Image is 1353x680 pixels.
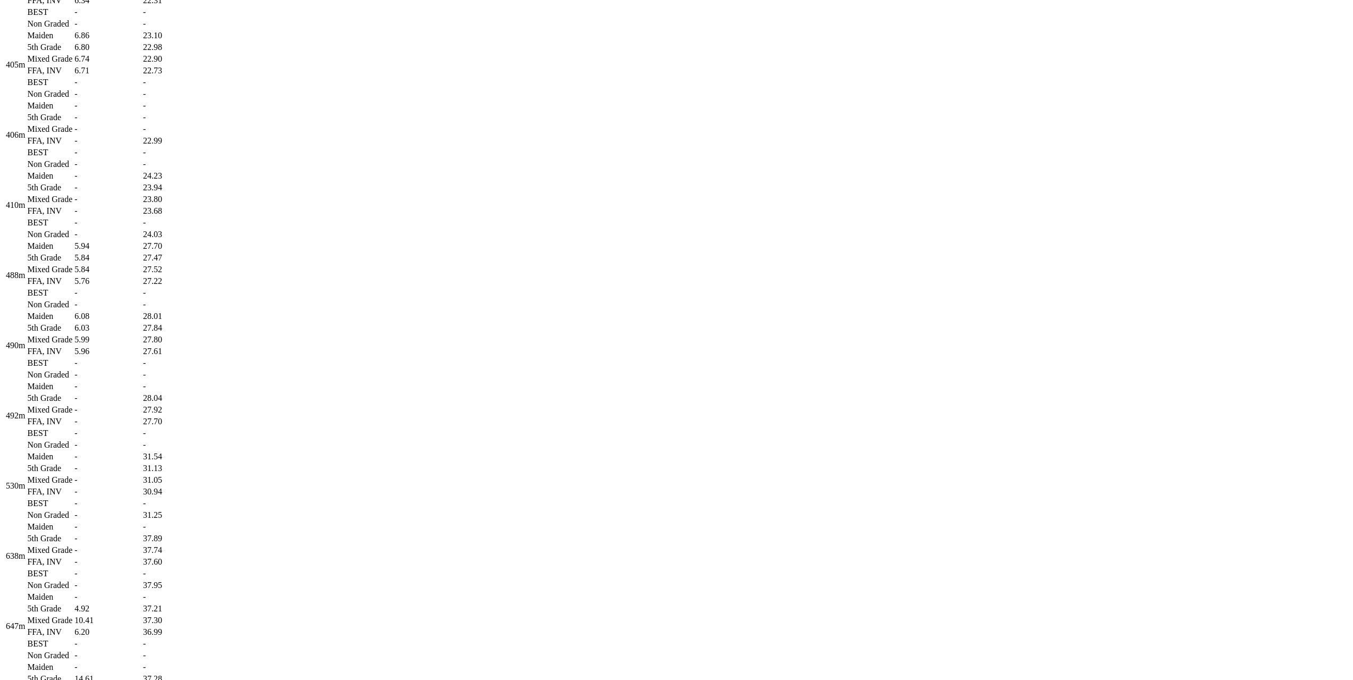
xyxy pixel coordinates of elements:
td: - [74,475,141,485]
td: 27.70 [142,241,198,251]
td: 22.90 [142,54,198,64]
td: 488m [5,241,26,310]
td: - [74,405,141,415]
td: FFA, INV [27,206,73,216]
td: - [142,77,198,88]
td: - [74,428,141,439]
td: - [74,147,141,158]
td: 27.70 [142,416,198,427]
td: 5.84 [74,253,141,263]
td: - [74,182,141,193]
td: 37.74 [142,545,198,556]
td: 37.21 [142,603,198,614]
td: - [74,370,141,380]
td: BEST [27,288,73,298]
td: - [142,147,198,158]
td: - [74,124,141,135]
td: Non Graded [27,299,73,310]
td: 37.95 [142,580,198,591]
td: 5th Grade [27,42,73,53]
td: 5th Grade [27,533,73,544]
td: 31.05 [142,475,198,485]
td: - [142,498,198,509]
td: 23.10 [142,30,198,41]
td: - [74,451,141,462]
td: FFA, INV [27,486,73,497]
td: 30.94 [142,486,198,497]
td: - [74,112,141,123]
td: 5.76 [74,276,141,287]
td: - [142,124,198,135]
td: - [142,440,198,450]
td: 490m [5,311,26,380]
td: - [74,299,141,310]
td: Mixed Grade [27,124,73,135]
td: - [142,89,198,99]
td: - [74,522,141,532]
td: 6.86 [74,30,141,41]
td: - [142,592,198,602]
td: 410m [5,171,26,240]
td: 5th Grade [27,393,73,404]
td: 27.61 [142,346,198,357]
td: 6.08 [74,311,141,322]
td: BEST [27,428,73,439]
td: - [74,580,141,591]
td: - [74,650,141,661]
td: Mixed Grade [27,194,73,205]
td: Maiden [27,311,73,322]
td: - [142,7,198,18]
td: Non Graded [27,89,73,99]
td: - [142,288,198,298]
td: - [74,194,141,205]
td: BEST [27,217,73,228]
td: 22.73 [142,65,198,76]
td: 27.80 [142,334,198,345]
td: - [74,288,141,298]
td: 638m [5,522,26,591]
td: - [74,568,141,579]
td: 27.52 [142,264,198,275]
td: - [74,358,141,368]
td: FFA, INV [27,557,73,567]
td: BEST [27,358,73,368]
td: FFA, INV [27,136,73,146]
td: - [142,381,198,392]
td: 5.84 [74,264,141,275]
td: 27.22 [142,276,198,287]
td: FFA, INV [27,627,73,637]
td: 6.80 [74,42,141,53]
td: - [74,229,141,240]
td: Mixed Grade [27,405,73,415]
td: 28.01 [142,311,198,322]
td: - [74,510,141,521]
td: - [142,370,198,380]
td: - [74,592,141,602]
td: 37.60 [142,557,198,567]
td: - [142,568,198,579]
td: Mixed Grade [27,334,73,345]
td: - [142,19,198,29]
td: Non Graded [27,650,73,661]
td: 5.94 [74,241,141,251]
td: - [74,171,141,181]
td: - [74,440,141,450]
td: FFA, INV [27,276,73,287]
td: - [74,206,141,216]
td: 6.03 [74,323,141,333]
td: 27.84 [142,323,198,333]
td: Maiden [27,522,73,532]
td: - [74,545,141,556]
td: Mixed Grade [27,475,73,485]
td: BEST [27,147,73,158]
td: BEST [27,498,73,509]
td: 23.94 [142,182,198,193]
td: 28.04 [142,393,198,404]
td: - [74,77,141,88]
td: - [74,533,141,544]
td: - [142,159,198,170]
td: - [142,662,198,673]
td: FFA, INV [27,65,73,76]
td: - [74,19,141,29]
td: 23.80 [142,194,198,205]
